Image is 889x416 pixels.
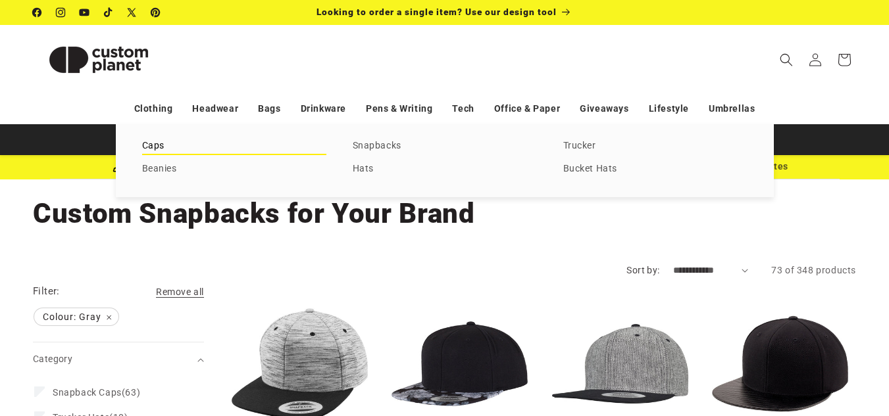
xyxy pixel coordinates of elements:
summary: Search [772,45,801,74]
a: Caps [142,137,326,155]
a: Clothing [134,97,173,120]
a: Custom Planet [28,25,170,94]
a: Tech [452,97,474,120]
a: Remove all [156,284,204,300]
a: Trucker [563,137,748,155]
summary: Category (0 selected) [33,342,204,376]
a: Bucket Hats [563,160,748,178]
span: Snapback Caps [53,387,122,398]
label: Sort by: [626,265,659,275]
a: Bags [258,97,280,120]
span: Looking to order a single item? Use our design tool [317,7,557,17]
a: Colour: Gray [33,308,120,325]
span: Remove all [156,287,204,297]
a: Beanies [142,160,326,178]
a: Lifestyle [649,97,689,120]
a: Office & Paper [494,97,560,120]
span: Colour: Gray [34,308,118,325]
span: Category [33,354,72,364]
h1: Custom Snapbacks for Your Brand [33,196,856,231]
a: Pens & Writing [366,97,432,120]
span: 73 of 348 products [771,265,856,275]
a: Giveaways [580,97,628,120]
a: Headwear [192,97,238,120]
a: Umbrellas [709,97,755,120]
a: Drinkware [301,97,346,120]
a: Hats [353,160,537,178]
span: (63) [53,386,140,398]
a: Snapbacks [353,137,537,155]
img: Custom Planet [33,30,165,89]
iframe: Chat Widget [669,274,889,416]
h2: Filter: [33,284,60,299]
